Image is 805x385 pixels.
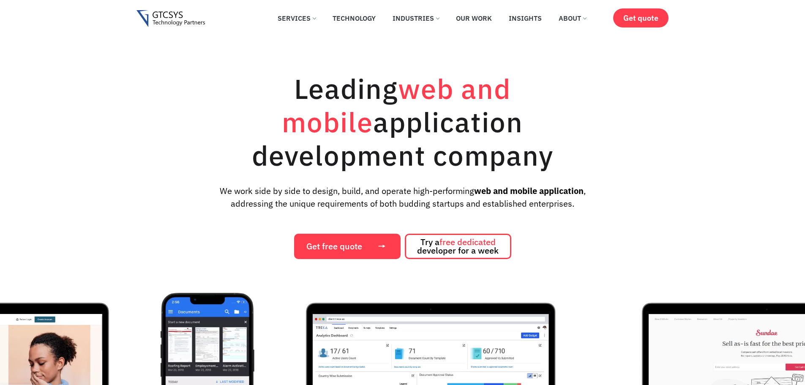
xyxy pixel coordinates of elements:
[405,234,511,259] a: Try afree dedicated developer for a week
[213,72,593,172] h1: Leading application development company
[136,10,205,27] img: Gtcsys logo
[417,238,499,255] span: Try a developer for a week
[326,9,382,27] a: Technology
[386,9,445,27] a: Industries
[502,9,548,27] a: Insights
[450,9,498,27] a: Our Work
[294,234,401,259] a: Get free quote
[552,9,592,27] a: About
[439,236,496,248] span: free dedicated
[474,185,584,197] strong: web and mobile application
[205,185,599,210] p: We work side by side to design, build, and operate high-performing , addressing the unique requir...
[306,242,362,251] span: Get free quote
[282,71,511,140] span: web and mobile
[753,332,805,372] iframe: chat widget
[623,14,658,22] span: Get quote
[271,9,322,27] a: Services
[613,8,669,27] a: Get quote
